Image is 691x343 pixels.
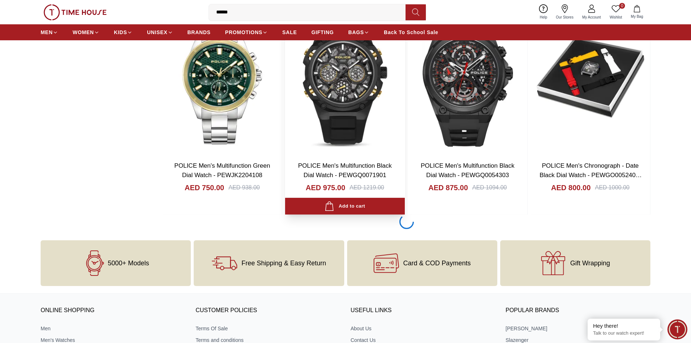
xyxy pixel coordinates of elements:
[351,325,495,332] a: About Us
[539,162,642,188] a: POLICE Men's Chronograph - Date Black Dial Watch - PEWGO0052402-SET
[44,4,107,20] img: ...
[537,15,550,20] span: Help
[41,325,185,332] a: Men
[570,260,610,267] span: Gift Wrapping
[619,3,625,9] span: 0
[551,183,591,193] h4: AED 800.00
[174,162,270,179] a: POLICE Men's Multifunction Green Dial Watch - PEWJK2204108
[348,29,364,36] span: BAGS
[114,26,132,39] a: KIDS
[535,3,552,21] a: Help
[147,29,167,36] span: UNISEX
[506,325,650,332] a: [PERSON_NAME]
[188,29,211,36] span: BRANDS
[579,15,604,20] span: My Account
[306,183,345,193] h4: AED 975.00
[607,15,625,20] span: Wishlist
[225,26,268,39] a: PROMOTIONS
[506,305,650,316] h3: Popular Brands
[108,260,149,267] span: 5000+ Models
[196,305,340,316] h3: CUSTOMER POLICIES
[196,325,340,332] a: Terms Of Sale
[348,26,369,39] a: BAGS
[351,305,495,316] h3: USEFUL LINKS
[325,201,365,211] div: Add to cart
[114,29,127,36] span: KIDS
[298,162,392,179] a: POLICE Men's Multifunction Black Dial Watch - PEWGQ0071901
[593,330,655,336] p: Talk to our watch expert!
[626,4,647,21] button: My Bag
[311,26,334,39] a: GIFTING
[595,183,629,192] div: AED 1000.00
[384,26,438,39] a: Back To School Sale
[311,29,334,36] span: GIFTING
[285,198,404,215] button: Add to cart
[552,3,578,21] a: Our Stores
[472,183,507,192] div: AED 1094.00
[185,183,224,193] h4: AED 750.00
[421,162,514,179] a: POLICE Men's Multifunction Black Dial Watch - PEWGQ0054303
[605,3,626,21] a: 0Wishlist
[667,319,687,339] div: Chat Widget
[384,29,438,36] span: Back To School Sale
[188,26,211,39] a: BRANDS
[242,260,326,267] span: Free Shipping & Easy Return
[282,29,297,36] span: SALE
[73,29,94,36] span: WOMEN
[41,26,58,39] a: MEN
[225,29,263,36] span: PROMOTIONS
[350,183,384,192] div: AED 1219.00
[41,305,185,316] h3: ONLINE SHOPPING
[628,14,646,19] span: My Bag
[229,183,260,192] div: AED 938.00
[593,322,655,330] div: Hey there!
[428,183,468,193] h4: AED 875.00
[403,260,471,267] span: Card & COD Payments
[73,26,99,39] a: WOMEN
[282,26,297,39] a: SALE
[41,29,53,36] span: MEN
[553,15,576,20] span: Our Stores
[147,26,173,39] a: UNISEX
